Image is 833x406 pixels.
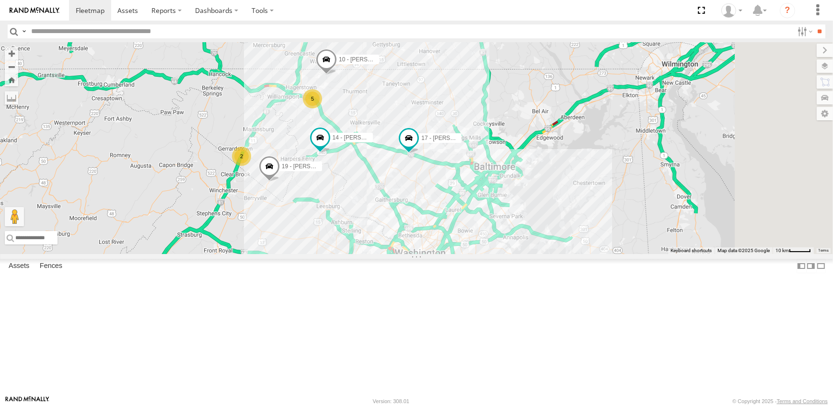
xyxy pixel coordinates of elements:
label: Fences [35,259,67,273]
a: Terms and Conditions [777,398,828,404]
label: Measure [5,91,18,104]
button: Map Scale: 10 km per 42 pixels [773,247,814,254]
div: © Copyright 2025 - [732,398,828,404]
div: 2 [232,147,251,166]
div: Version: 308.01 [373,398,409,404]
label: Dock Summary Table to the Right [806,259,816,273]
a: Visit our Website [5,396,49,406]
span: 14 - [PERSON_NAME] [333,134,392,141]
button: Drag Pegman onto the map to open Street View [5,207,24,226]
button: Zoom Home [5,73,18,86]
i: ? [780,3,795,18]
label: Hide Summary Table [816,259,826,273]
span: 17 - [PERSON_NAME] [421,135,480,141]
label: Dock Summary Table to the Left [797,259,806,273]
img: rand-logo.svg [10,7,59,14]
span: 19 - [PERSON_NAME] [282,163,341,170]
label: Assets [4,259,34,273]
label: Search Filter Options [794,24,814,38]
span: 10 - [PERSON_NAME] [339,57,398,63]
a: Terms (opens in new tab) [819,249,829,253]
span: Map data ©2025 Google [717,248,770,253]
div: Barbara McNamee [718,3,746,18]
div: 5 [303,89,322,108]
span: 10 km [775,248,789,253]
label: Map Settings [817,107,833,120]
button: Zoom in [5,47,18,60]
button: Zoom out [5,60,18,73]
button: Keyboard shortcuts [671,247,712,254]
label: Search Query [20,24,28,38]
